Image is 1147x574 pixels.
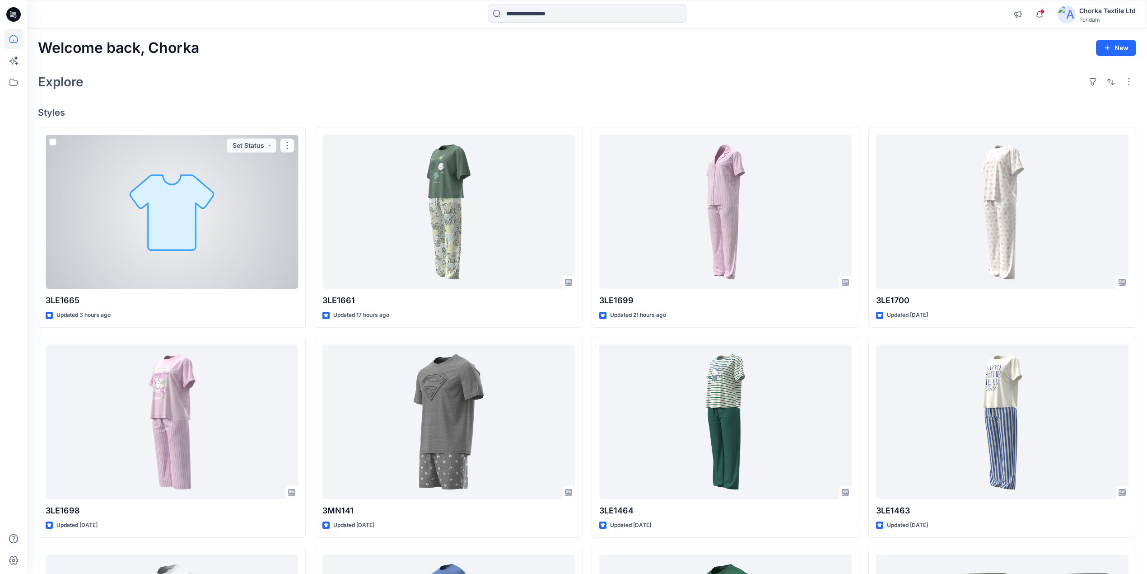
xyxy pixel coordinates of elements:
a: 3LE1699 [599,135,852,289]
div: Tendam [1079,16,1136,23]
h2: Explore [38,75,84,89]
p: Updated [DATE] [887,311,928,320]
p: 3LE1700 [876,294,1128,307]
h4: Styles [38,107,1136,118]
a: 3MN141 [322,344,575,499]
p: Updated [DATE] [56,521,98,530]
p: 3LE1661 [322,294,575,307]
p: Updated [DATE] [887,521,928,530]
p: 3LE1463 [876,504,1128,517]
a: 3LE1463 [876,344,1128,499]
p: Updated [DATE] [610,521,651,530]
p: 3MN141 [322,504,575,517]
div: Chorka Textile Ltd [1079,5,1136,16]
a: 3LE1464 [599,344,852,499]
h2: Welcome back, Chorka [38,40,199,56]
p: 3LE1665 [46,294,298,307]
button: New [1096,40,1136,56]
a: 3LE1698 [46,344,298,499]
a: 3LE1700 [876,135,1128,289]
a: 3LE1665 [46,135,298,289]
p: Updated 21 hours ago [610,311,666,320]
p: 3LE1464 [599,504,852,517]
p: 3LE1698 [46,504,298,517]
p: Updated [DATE] [333,521,374,530]
p: Updated 17 hours ago [333,311,389,320]
img: avatar [1058,5,1076,24]
p: Updated 3 hours ago [56,311,111,320]
a: 3LE1661 [322,135,575,289]
p: 3LE1699 [599,294,852,307]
